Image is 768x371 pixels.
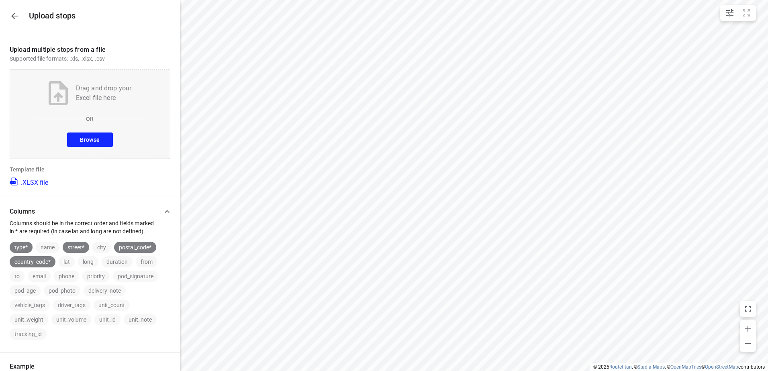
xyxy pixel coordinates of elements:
img: XLSX [10,177,19,186]
span: postal_code* [114,244,156,251]
div: small contained button group [720,5,756,21]
li: © 2025 , © , © © contributors [593,364,765,370]
p: OR [86,115,94,123]
a: Stadia Maps [637,364,665,370]
div: ColumnsColumns should be in the correct order and fields marked in * are required (in case lat an... [10,204,170,235]
span: Browse [80,135,100,145]
span: type* [10,244,33,251]
span: priority [82,273,110,279]
span: from [136,259,157,265]
button: Map settings [722,5,738,21]
h5: Upload stops [29,11,76,20]
img: Upload file [49,81,68,105]
span: phone [54,273,79,279]
span: unit_count [94,302,130,308]
span: delivery_note [84,287,126,294]
span: city [92,244,111,251]
p: Drag and drop your Excel file here [76,84,132,103]
div: ColumnsColumns should be in the correct order and fields marked in * are required (in case lat an... [10,235,170,340]
span: to [10,273,25,279]
p: Template file [10,165,170,173]
span: email [28,273,51,279]
p: Columns should be in the correct order and fields marked in * are required (in case lat and long ... [10,219,159,235]
span: long [78,259,98,265]
a: OpenStreetMap [705,364,738,370]
span: unit_id [94,316,121,323]
span: vehicle_tags [10,302,50,308]
span: tracking_id [10,331,47,337]
span: pod_photo [44,287,80,294]
a: .XLSX file [10,177,48,186]
span: driver_tags [53,302,90,308]
a: OpenMapTiles [670,364,701,370]
p: Upload multiple stops from a file [10,45,170,55]
span: duration [102,259,133,265]
span: street* [63,244,89,251]
span: unit_note [124,316,157,323]
a: Routetitan [609,364,632,370]
p: Columns [10,208,159,215]
span: unit_volume [51,316,91,323]
p: Supported file formats: .xls, .xlsx, .csv [10,55,170,63]
span: name [36,244,59,251]
p: Example [10,363,170,370]
span: unit_weight [10,316,48,323]
span: country_code* [10,259,55,265]
span: pod_signature [113,273,158,279]
button: Browse [67,132,112,147]
span: lat [59,259,75,265]
span: pod_age [10,287,41,294]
